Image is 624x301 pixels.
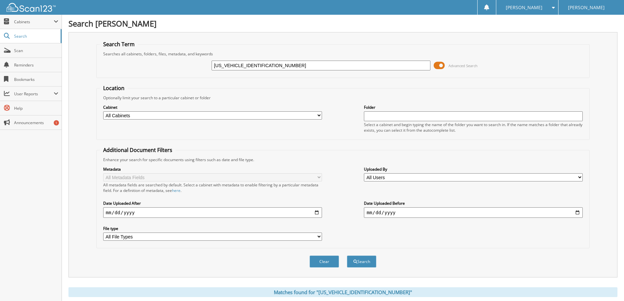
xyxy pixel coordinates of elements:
[14,19,54,25] span: Cabinets
[364,166,583,172] label: Uploaded By
[7,3,56,12] img: scan123-logo-white.svg
[103,104,322,110] label: Cabinet
[347,255,376,268] button: Search
[14,105,58,111] span: Help
[14,91,54,97] span: User Reports
[100,41,138,48] legend: Search Term
[172,188,180,193] a: here
[100,146,176,154] legend: Additional Document Filters
[103,182,322,193] div: All metadata fields are searched by default. Select a cabinet with metadata to enable filtering b...
[364,104,583,110] label: Folder
[54,120,59,125] div: 1
[364,207,583,218] input: end
[103,226,322,231] label: File type
[568,6,605,9] span: [PERSON_NAME]
[103,166,322,172] label: Metadata
[100,85,128,92] legend: Location
[103,207,322,218] input: start
[100,51,586,57] div: Searches all cabinets, folders, files, metadata, and keywords
[14,77,58,82] span: Bookmarks
[103,200,322,206] label: Date Uploaded After
[100,157,586,162] div: Enhance your search for specific documents using filters such as date and file type.
[364,200,583,206] label: Date Uploaded Before
[310,255,339,268] button: Clear
[506,6,542,9] span: [PERSON_NAME]
[14,33,57,39] span: Search
[68,287,617,297] div: Matches found for "[US_VEHICLE_IDENTIFICATION_NUMBER]"
[14,62,58,68] span: Reminders
[448,63,478,68] span: Advanced Search
[14,120,58,125] span: Announcements
[100,95,586,101] div: Optionally limit your search to a particular cabinet or folder
[68,18,617,29] h1: Search [PERSON_NAME]
[364,122,583,133] div: Select a cabinet and begin typing the name of the folder you want to search in. If the name match...
[14,48,58,53] span: Scan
